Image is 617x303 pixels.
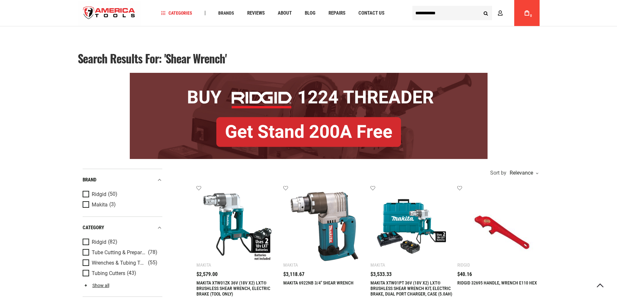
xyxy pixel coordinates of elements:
[83,283,109,288] a: Show all
[83,259,161,267] a: Wrenches & Tubing Tools (55)
[127,270,136,276] span: (43)
[83,191,161,198] a: Ridgid (50)
[290,192,359,261] img: MAKITA 6922NB 3/4
[326,9,348,18] a: Repairs
[92,239,106,245] span: Ridgid
[370,280,452,296] a: MAKITA XTW01PT 36V (18V X2) LXT® BRUSHLESS SHEAR WRENCH KIT, ELECTRIC BRAKE, DUAL PORT CHARGER, C...
[370,262,385,268] div: Makita
[358,11,384,16] span: Contact Us
[464,192,533,261] img: RIDGID 32695 HANDLE, WRENCH E110 HEX
[161,11,192,15] span: Categories
[244,9,268,18] a: Reviews
[480,7,492,19] button: Search
[196,262,211,268] div: Makita
[83,239,161,246] a: Ridgid (82)
[355,9,387,18] a: Contact Us
[108,191,117,197] span: (50)
[92,270,125,276] span: Tubing Cutters
[508,170,538,176] div: Relevance
[530,14,532,18] span: 0
[130,73,488,159] img: BOGO: Buy RIDGID® 1224 Threader, Get Stand 200A Free!
[92,202,108,208] span: Makita
[92,250,146,256] span: Tube Cutting & Preparation
[457,280,537,285] a: RIDGID 32695 HANDLE, WRENCH E110 HEX
[490,170,506,176] span: Sort by
[78,1,141,25] img: America Tools
[247,11,265,16] span: Reviews
[275,9,295,18] a: About
[457,272,472,277] span: $40.16
[83,270,161,277] a: Tubing Cutters (43)
[283,262,298,268] div: Makita
[305,11,315,16] span: Blog
[283,280,354,285] a: MAKITA 6922NB 3/4" SHEAR WRENCH
[109,202,116,207] span: (3)
[83,223,162,232] div: category
[283,272,304,277] span: $3,118.67
[158,9,195,18] a: Categories
[196,272,218,277] span: $2,579.00
[278,11,292,16] span: About
[78,1,141,25] a: store logo
[329,11,345,16] span: Repairs
[83,249,161,256] a: Tube Cutting & Preparation (78)
[196,280,270,296] a: MAKITA XTW01ZK 36V (18V X2) LXT® BRUSHLESS SHEAR WRENCH, ELECTRIC BRAKE (TOOL ONLY)
[92,191,106,197] span: Ridgid
[148,250,157,255] span: (78)
[377,192,446,261] img: MAKITA XTW01PT 36V (18V X2) LXT® BRUSHLESS SHEAR WRENCH KIT, ELECTRIC BRAKE, DUAL PORT CHARGER, C...
[370,272,392,277] span: $3,533.33
[215,9,237,18] a: Brands
[218,11,234,15] span: Brands
[78,50,227,67] span: Search results for: 'shear wrench'
[148,260,157,266] span: (55)
[108,239,117,245] span: (82)
[92,260,146,266] span: Wrenches & Tubing Tools
[83,176,162,184] div: Brand
[203,192,272,261] img: MAKITA XTW01ZK 36V (18V X2) LXT® BRUSHLESS SHEAR WRENCH, ELECTRIC BRAKE (TOOL ONLY)
[302,9,318,18] a: Blog
[130,73,488,78] a: BOGO: Buy RIDGID® 1224 Threader, Get Stand 200A Free!
[457,262,470,268] div: Ridgid
[83,201,161,208] a: Makita (3)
